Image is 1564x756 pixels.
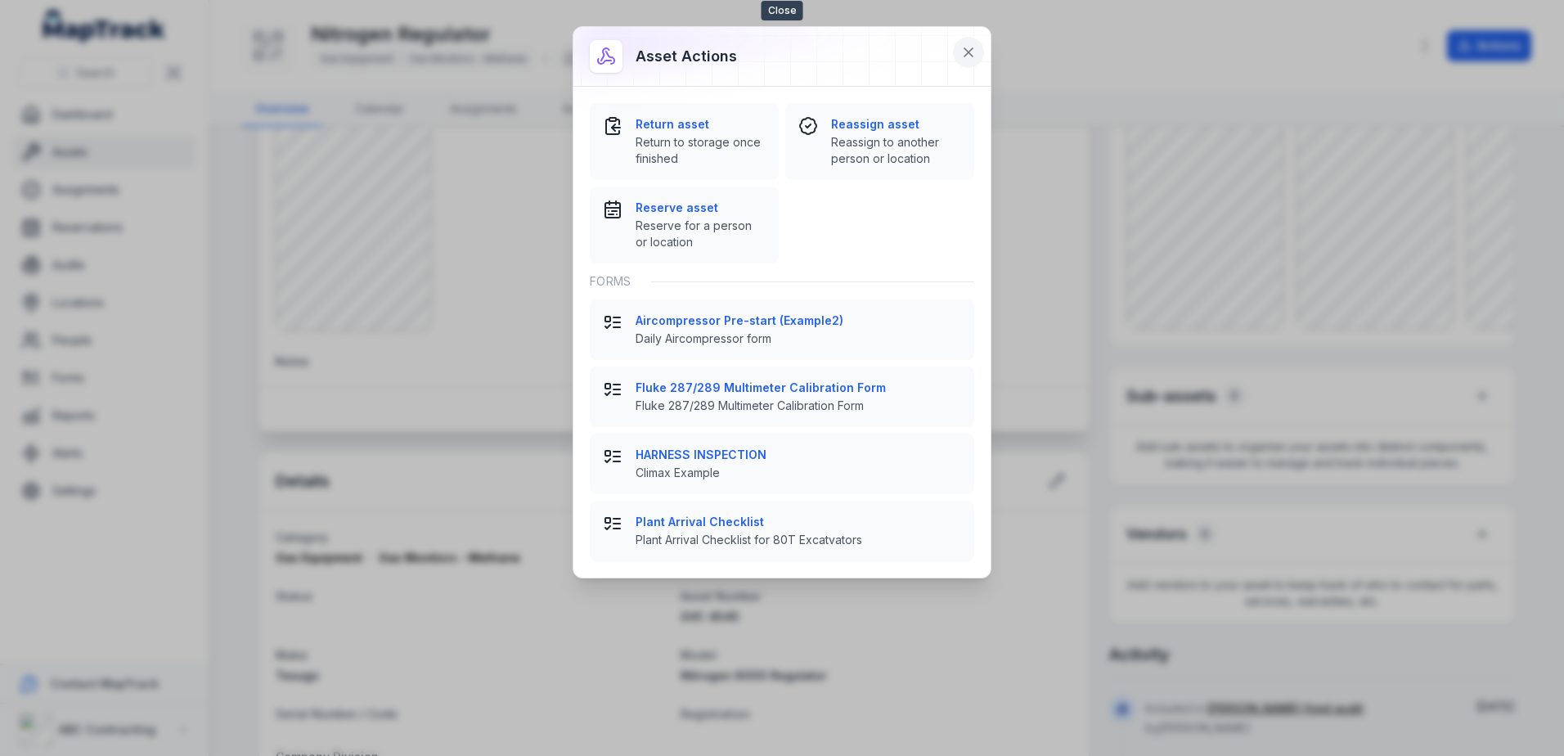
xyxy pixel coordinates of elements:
strong: Reserve asset [636,200,766,216]
button: HARNESS INSPECTIONClimax Example [590,434,974,494]
strong: HARNESS INSPECTION [636,447,961,463]
span: Close [762,1,803,20]
strong: Fluke 287/289 Multimeter Calibration Form [636,380,961,396]
button: Return assetReturn to storage once finished [590,103,779,180]
span: Plant Arrival Checklist for 80T Excatvators [636,532,961,548]
strong: Return asset [636,116,766,133]
span: Fluke 287/289 Multimeter Calibration Form [636,398,961,414]
span: Reassign to another person or location [831,134,961,167]
span: Reserve for a person or location [636,218,766,250]
button: Aircompressor Pre-start (Example2)Daily Aircompressor form [590,299,974,360]
button: Reserve assetReserve for a person or location [590,187,779,263]
span: Daily Aircompressor form [636,331,961,347]
button: Reassign assetReassign to another person or location [785,103,974,180]
strong: Plant Arrival Checklist [636,514,961,530]
span: Climax Example [636,465,961,481]
strong: Reassign asset [831,116,961,133]
h3: Asset actions [636,45,737,68]
button: Fluke 287/289 Multimeter Calibration FormFluke 287/289 Multimeter Calibration Form [590,367,974,427]
strong: Aircompressor Pre-start (Example2) [636,313,961,329]
div: Forms [590,263,974,299]
button: Plant Arrival ChecklistPlant Arrival Checklist for 80T Excatvators [590,501,974,561]
span: Return to storage once finished [636,134,766,167]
